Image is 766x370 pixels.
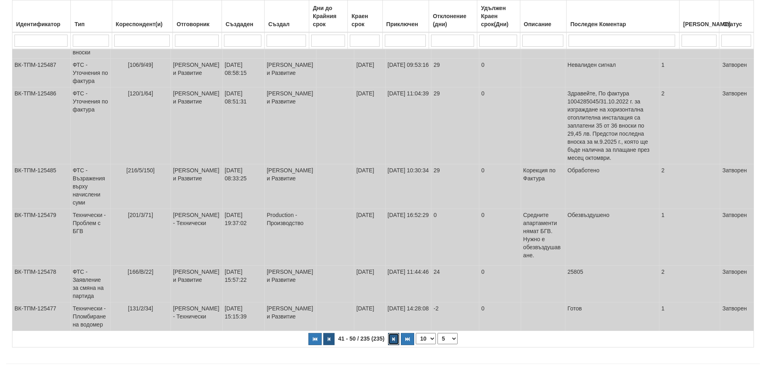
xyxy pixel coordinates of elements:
td: -2 [431,302,479,331]
p: Корекция по Фактура [523,166,563,182]
th: Създаден: No sort applied, activate to apply an ascending sort [222,0,264,33]
td: [DATE] 16:52:29 [385,209,431,266]
th: Краен срок: No sort applied, activate to apply an ascending sort [348,0,382,33]
div: Дни до Крайния срок [311,2,345,30]
td: 1 [659,59,720,87]
td: [DATE] 08:58:15 [222,59,265,87]
select: Брой редове на страница [416,333,436,344]
th: Отговорник: No sort applied, activate to apply an ascending sort [173,0,222,33]
button: Следваща страница [388,333,399,345]
div: Описание [522,19,565,30]
th: Създал: No sort applied, activate to apply an ascending sort [265,0,309,33]
td: [DATE] [354,164,386,209]
button: Последна страница [401,333,414,345]
span: [201/3/71] [128,212,153,218]
div: Краен срок [350,10,380,30]
td: [DATE] 11:04:39 [385,87,431,164]
th: Приключен: No sort applied, activate to apply an ascending sort [382,0,429,33]
td: 0 [479,302,521,331]
span: Готов [567,305,582,312]
td: 0 [479,164,521,209]
span: Обработено [567,167,600,174]
th: Дни до Крайния срок: No sort applied, activate to apply an ascending sort [309,0,347,33]
td: ФТС - Уточнения по фактура [70,87,110,164]
div: Тип [73,19,109,30]
div: Създал [267,19,307,30]
span: [216/5/150] [126,167,154,174]
td: [DATE] 15:57:22 [222,266,265,302]
th: Отклонение (дни): No sort applied, activate to apply an ascending sort [429,0,477,33]
td: [DATE] 14:28:08 [385,302,431,331]
td: Затворен [720,266,754,302]
span: Невалиден сигнал [567,62,616,68]
span: [131/2/34] [128,305,153,312]
th: Удължен Краен срок(Дни): No sort applied, activate to apply an ascending sort [477,0,520,33]
span: 41 - 50 / 235 (235) [336,335,386,342]
td: [DATE] 08:33:25 [222,164,265,209]
td: [PERSON_NAME] и Развитие [265,59,316,87]
td: [DATE] [354,302,386,331]
td: [PERSON_NAME] и Развитие [265,164,316,209]
td: [DATE] 15:15:39 [222,302,265,331]
div: Последен Коментар [569,19,677,30]
td: ВК-ТПМ-125479 [12,209,71,266]
td: 24 [431,266,479,302]
td: [PERSON_NAME] и Развитие [171,87,222,164]
div: Идентификатор [14,19,68,30]
th: Брой Файлове: No sort applied, activate to apply an ascending sort [680,0,719,33]
td: [DATE] [354,59,386,87]
td: Затворен [720,209,754,266]
td: [DATE] 19:37:02 [222,209,265,266]
td: 2 [659,164,720,209]
td: [DATE] 11:44:46 [385,266,431,302]
td: Затворен [720,302,754,331]
p: Средните апартаменти нямат БГВ. Нужно е обезвъздушаване. [523,211,563,259]
td: 29 [431,59,479,87]
td: ВК-ТПМ-125478 [12,266,71,302]
span: [106/9/49] [128,62,153,68]
td: [DATE] 09:53:16 [385,59,431,87]
td: [DATE] [354,266,386,302]
td: ФТС - Заявление за смяна на партида [70,266,110,302]
td: 0 [479,87,521,164]
td: 2 [659,266,720,302]
td: [PERSON_NAME] - Технически [171,209,222,266]
td: [DATE] [354,87,386,164]
div: Отговорник [175,19,220,30]
td: 29 [431,164,479,209]
td: 0 [479,59,521,87]
div: Приключен [385,19,427,30]
td: 0 [479,266,521,302]
td: 2 [659,87,720,164]
td: Технически - Пломбиране на водомер [70,302,110,331]
div: Статус [721,19,752,30]
td: 0 [431,209,479,266]
span: Обезвъздушено [567,212,609,218]
th: Описание: No sort applied, activate to apply an ascending sort [520,0,567,33]
td: Production - Производство [265,209,316,266]
th: Тип: No sort applied, activate to apply an ascending sort [71,0,112,33]
td: ФТС - Уточнения по фактура [70,59,110,87]
td: Затворен [720,87,754,164]
td: 0 [479,209,521,266]
th: Последен Коментар: No sort applied, activate to apply an ascending sort [567,0,680,33]
td: [PERSON_NAME] и Развитие [171,164,222,209]
td: Затворен [720,164,754,209]
td: [DATE] 10:30:34 [385,164,431,209]
td: Затворен [720,59,754,87]
div: [PERSON_NAME] [682,19,717,30]
td: 29 [431,87,479,164]
span: [120/1/64] [128,90,153,97]
select: Страница номер [437,333,458,344]
th: Статус: No sort applied, activate to apply an ascending sort [719,0,754,33]
div: Удължен Краен срок(Дни) [479,2,518,30]
td: ВК-ТПМ-125487 [12,59,71,87]
td: [DATE] 08:51:31 [222,87,265,164]
td: ВК-ТПМ-125486 [12,87,71,164]
span: Здравейте, По фактура 1004285045/31.10.2022 г. за изграждане на хоризонтална отоплителна инсталац... [567,90,649,161]
td: [PERSON_NAME] и Развитие [171,59,222,87]
button: Предишна страница [323,333,335,345]
th: Кореспондент(и): No sort applied, activate to apply an ascending sort [112,0,173,33]
div: Създаден [224,19,262,30]
td: [DATE] [354,209,386,266]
